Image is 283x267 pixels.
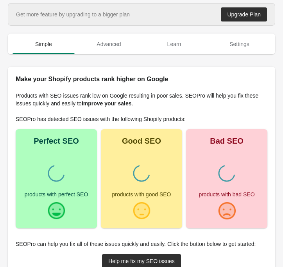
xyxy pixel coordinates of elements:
[82,100,132,107] b: improve your sales
[16,11,130,18] div: Get more feature by upgrading to a bigger plan
[122,137,161,145] div: Good SEO
[141,34,207,54] button: Learn
[199,192,254,197] div: products with bad SEO
[108,258,175,264] div: Help me fix my SEO issues
[221,7,267,21] a: Upgrade Plan
[11,34,76,54] button: Simple
[227,11,261,18] div: Upgrade Plan
[13,37,75,51] span: Simple
[34,137,79,145] div: Perfect SEO
[16,92,267,107] p: Products with SEO issues rank low on Google resulting in poor sales. SEOPro will help you fix the...
[207,34,272,54] button: Settings
[16,75,267,84] h2: Make your Shopify products rank higher on Google
[208,37,270,51] span: Settings
[78,37,140,51] span: Advanced
[16,240,267,248] p: SEOPro can help you fix all of these issues quickly and easily. Click the button below to get sta...
[25,192,88,197] div: products with perfect SEO
[112,192,171,197] div: products with good SEO
[16,115,267,123] p: SEOPro has detected SEO issues with the following Shopify products:
[143,37,205,51] span: Learn
[210,137,244,145] div: Bad SEO
[76,34,141,54] button: Advanced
